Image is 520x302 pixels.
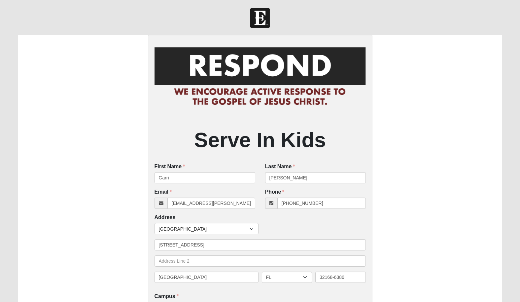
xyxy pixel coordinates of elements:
[155,128,366,153] h2: Serve In Kids
[155,188,172,196] label: Email
[265,188,285,196] label: Phone
[155,239,366,250] input: Address Line 1
[155,255,366,267] input: Address Line 2
[159,223,250,235] span: [GEOGRAPHIC_DATA]
[155,163,185,170] label: First Name
[155,41,366,112] img: RespondCardHeader.png
[265,163,295,170] label: Last Name
[315,272,366,283] input: Zip
[250,8,270,28] img: Church of Eleven22 Logo
[155,214,176,221] label: Address
[155,272,259,283] input: City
